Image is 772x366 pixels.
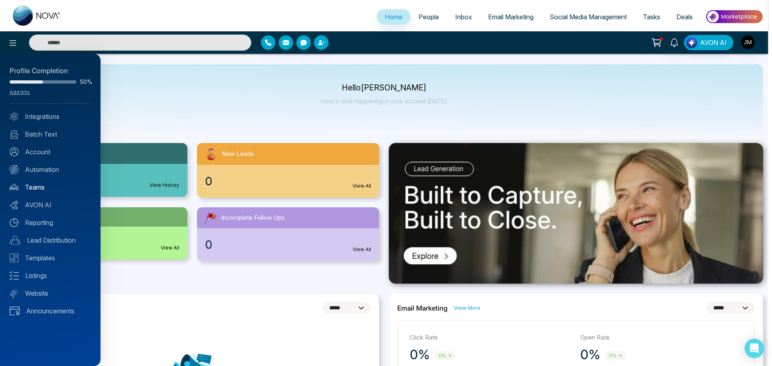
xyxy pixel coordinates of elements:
[10,307,20,315] img: announcements.svg
[10,147,18,156] img: Account.svg
[10,66,91,76] div: Profile Completion
[10,271,91,280] a: Listings
[10,182,91,192] a: Teams
[10,235,91,245] a: Lead Distribution
[10,183,18,192] img: team.svg
[10,306,91,316] a: Announcements
[10,165,91,174] a: Automation
[10,130,18,139] img: batch_text_white.png
[10,218,18,227] img: Reporting.svg
[10,89,30,95] a: Add Info
[10,218,91,227] a: Reporting
[10,165,18,174] img: Automation.svg
[10,254,18,262] img: Templates.svg
[10,129,91,139] a: Batch Text
[10,200,18,209] img: Avon-AI.svg
[10,147,91,157] a: Account
[80,79,91,85] span: 50%
[10,200,91,210] a: AVON AI
[10,112,18,121] img: Integrated.svg
[10,289,18,298] img: Website.svg
[10,271,19,280] img: Listings.svg
[10,253,91,263] a: Templates
[745,339,764,358] div: Open Intercom Messenger
[10,288,91,298] a: Website
[10,112,91,121] a: Integrations
[10,236,21,245] img: Lead-dist.svg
